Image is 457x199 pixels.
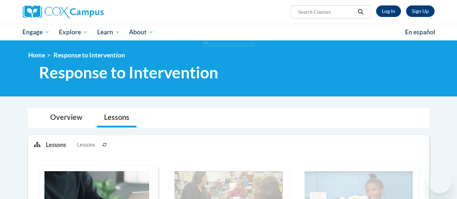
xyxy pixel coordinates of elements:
[54,24,92,40] a: Explore
[405,28,435,36] span: En español
[43,108,90,127] a: Overview
[355,8,366,16] button: Search
[406,5,435,17] a: Register
[92,24,125,40] a: Learn
[400,25,440,40] a: En español
[22,28,49,36] span: Engage
[203,41,254,49] img: Section background
[23,5,104,18] img: Cox Campus
[39,63,218,82] span: Response to Intervention
[28,51,45,59] a: Home
[46,141,66,149] p: Lessons
[53,51,125,59] span: Response to Intervention
[17,24,440,40] div: Main menu
[428,170,451,193] iframe: Button to launch messaging window
[18,24,55,40] a: Engage
[77,141,95,149] span: Lessons
[59,28,88,36] span: Explore
[129,28,154,36] span: About
[376,5,401,17] a: Log In
[297,8,355,16] input: Search Courses
[97,108,137,127] a: Lessons
[97,28,120,36] span: Learn
[23,5,153,18] a: Cox Campus
[124,24,158,40] a: About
